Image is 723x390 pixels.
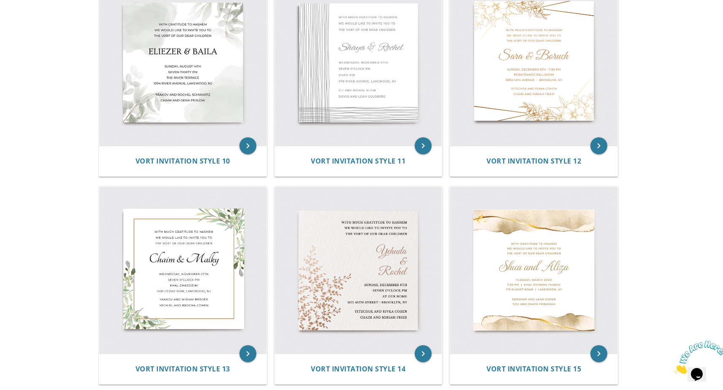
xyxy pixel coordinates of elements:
a: keyboard_arrow_right [590,345,607,362]
a: keyboard_arrow_right [239,137,256,154]
span: Vort Invitation Style 10 [136,156,230,166]
a: Vort Invitation Style 14 [311,365,405,373]
a: Vort Invitation Style 10 [136,157,230,165]
span: Vort Invitation Style 13 [136,364,230,374]
span: Vort Invitation Style 12 [487,156,581,166]
img: Vort Invitation Style 15 [450,187,617,354]
a: keyboard_arrow_right [239,345,256,362]
a: keyboard_arrow_right [415,137,432,154]
img: Chat attention grabber [3,3,56,37]
a: Vort Invitation Style 12 [487,157,581,165]
a: keyboard_arrow_right [415,345,432,362]
img: Vort Invitation Style 13 [99,187,266,354]
img: Vort Invitation Style 14 [275,187,442,354]
a: Vort Invitation Style 13 [136,365,230,373]
span: Vort Invitation Style 11 [311,156,405,166]
a: Vort Invitation Style 15 [487,365,581,373]
a: keyboard_arrow_right [590,137,607,154]
a: Vort Invitation Style 11 [311,157,405,165]
span: Vort Invitation Style 15 [487,364,581,374]
iframe: chat widget [671,337,723,377]
span: Vort Invitation Style 14 [311,364,405,374]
